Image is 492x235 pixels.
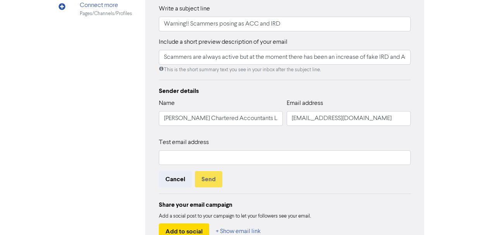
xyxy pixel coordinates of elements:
[159,171,192,187] button: Cancel
[80,1,132,10] div: Connect more
[159,4,210,14] label: Write a subject line
[159,86,411,96] div: Sender details
[195,171,222,187] button: Send
[159,138,209,147] label: Test email address
[159,213,411,220] div: Add a social post to your campaign to let your followers see your email.
[453,198,492,235] iframe: Chat Widget
[159,38,287,47] label: Include a short preview description of your email
[287,99,323,108] label: Email address
[159,99,175,108] label: Name
[159,66,411,74] div: This is the short summary text you see in your inbox after the subject line.
[80,10,132,17] div: Pages/Channels/Profiles
[159,200,411,209] div: Share your email campaign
